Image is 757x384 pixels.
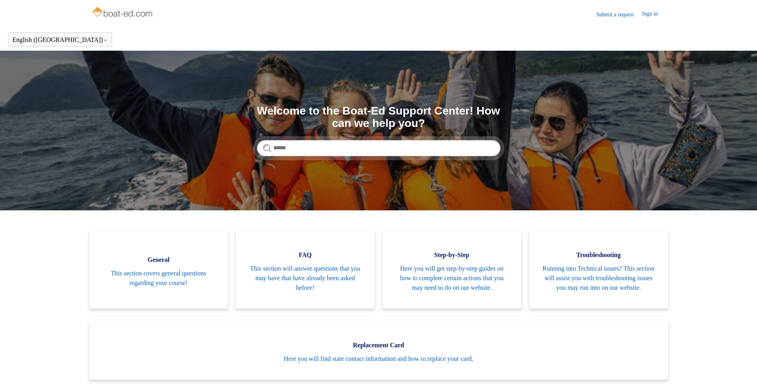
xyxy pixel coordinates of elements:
h1: Welcome to the Boat-Ed Support Center! How can we help you? [257,105,500,130]
span: Running into Technical issues? This section will assist you with troubleshooting issues you may r... [541,264,656,293]
span: Step-by-Step [395,250,510,260]
span: Here you will get step-by-step guides on how to complete certain actions that you may need to do ... [395,264,510,293]
span: Troubleshooting [541,250,656,260]
span: FAQ [248,250,363,260]
span: General [101,255,216,265]
input: Search [257,140,500,156]
img: Boat-Ed Help Center home page [91,5,155,21]
a: Submit a request [596,10,642,19]
span: Replacement Card [101,340,656,350]
span: This section will answer questions that you may have that have already been asked before! [248,264,363,293]
span: This section covers general questions regarding your course! [101,269,216,288]
a: Step-by-Step Here you will get step-by-step guides on how to complete certain actions that you ma... [383,230,522,309]
button: English ([GEOGRAPHIC_DATA]) [12,36,108,44]
a: Sign in [642,10,666,19]
div: Live chat [730,357,751,378]
a: Troubleshooting Running into Technical issues? This section will assist you with troubleshooting ... [529,230,668,309]
a: FAQ This section will answer questions that you may have that have already been asked before! [236,230,375,309]
a: Replacement Card Here you will find state contact information and how to replace your card. [89,321,668,380]
span: Here you will find state contact information and how to replace your card. [101,354,656,364]
a: General This section covers general questions regarding your course! [89,230,228,309]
